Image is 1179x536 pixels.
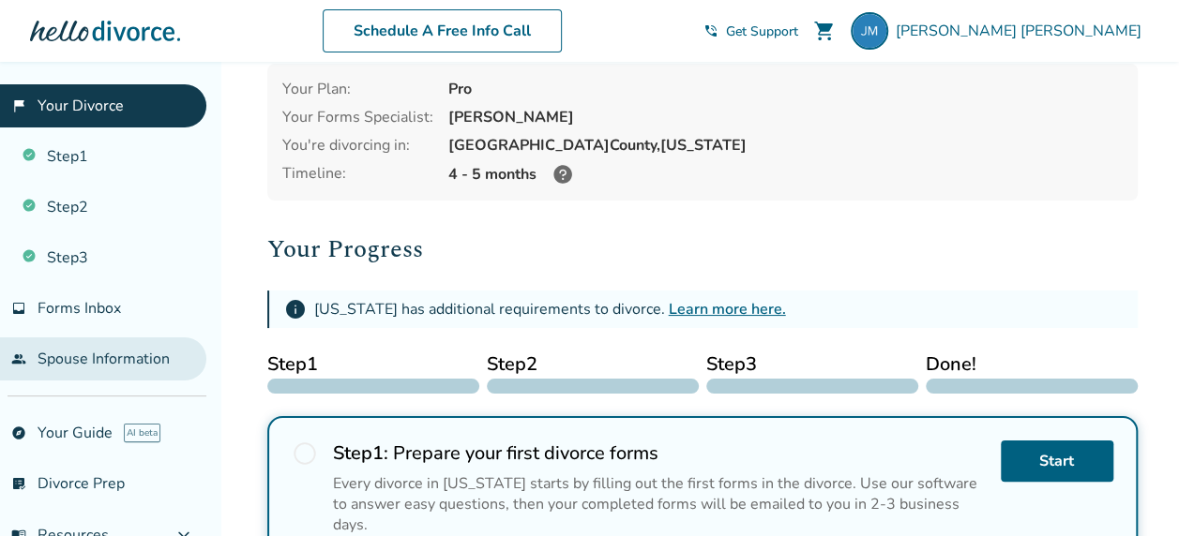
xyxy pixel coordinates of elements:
[282,163,433,186] div: Timeline:
[813,20,836,42] span: shopping_cart
[282,79,433,99] div: Your Plan:
[726,22,798,40] span: Get Support
[896,21,1149,41] span: [PERSON_NAME] [PERSON_NAME]
[703,22,798,40] a: phone_in_talkGet Support
[11,425,26,440] span: explore
[11,476,26,491] span: list_alt_check
[267,231,1138,268] h2: Your Progress
[448,135,1123,156] div: [GEOGRAPHIC_DATA] County, [US_STATE]
[11,351,26,366] span: people
[11,98,26,113] span: flag_2
[314,299,786,320] div: [US_STATE] has additional requirements to divorce.
[333,440,986,466] h2: Prepare your first divorce forms
[284,298,307,320] span: info
[282,135,433,156] div: You're divorcing in:
[448,163,1123,186] div: 4 - 5 months
[124,424,160,442] span: AI beta
[669,299,786,320] a: Learn more here.
[333,440,388,466] strong: Step 1 :
[703,23,718,38] span: phone_in_talk
[38,298,121,319] span: Forms Inbox
[851,12,888,50] img: justinm@bajabeachcafe.com
[759,30,1179,536] iframe: Chat Widget
[706,350,918,379] span: Step 3
[267,350,479,379] span: Step 1
[323,9,562,52] a: Schedule A Free Info Call
[282,107,433,127] div: Your Forms Specialist:
[11,301,26,316] span: inbox
[448,79,1123,99] div: Pro
[292,440,318,467] span: radio_button_unchecked
[333,473,986,535] div: Every divorce in [US_STATE] starts by filling out the first forms in the divorce. Use our softwar...
[448,107,1123,127] div: [PERSON_NAME]
[487,350,699,379] span: Step 2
